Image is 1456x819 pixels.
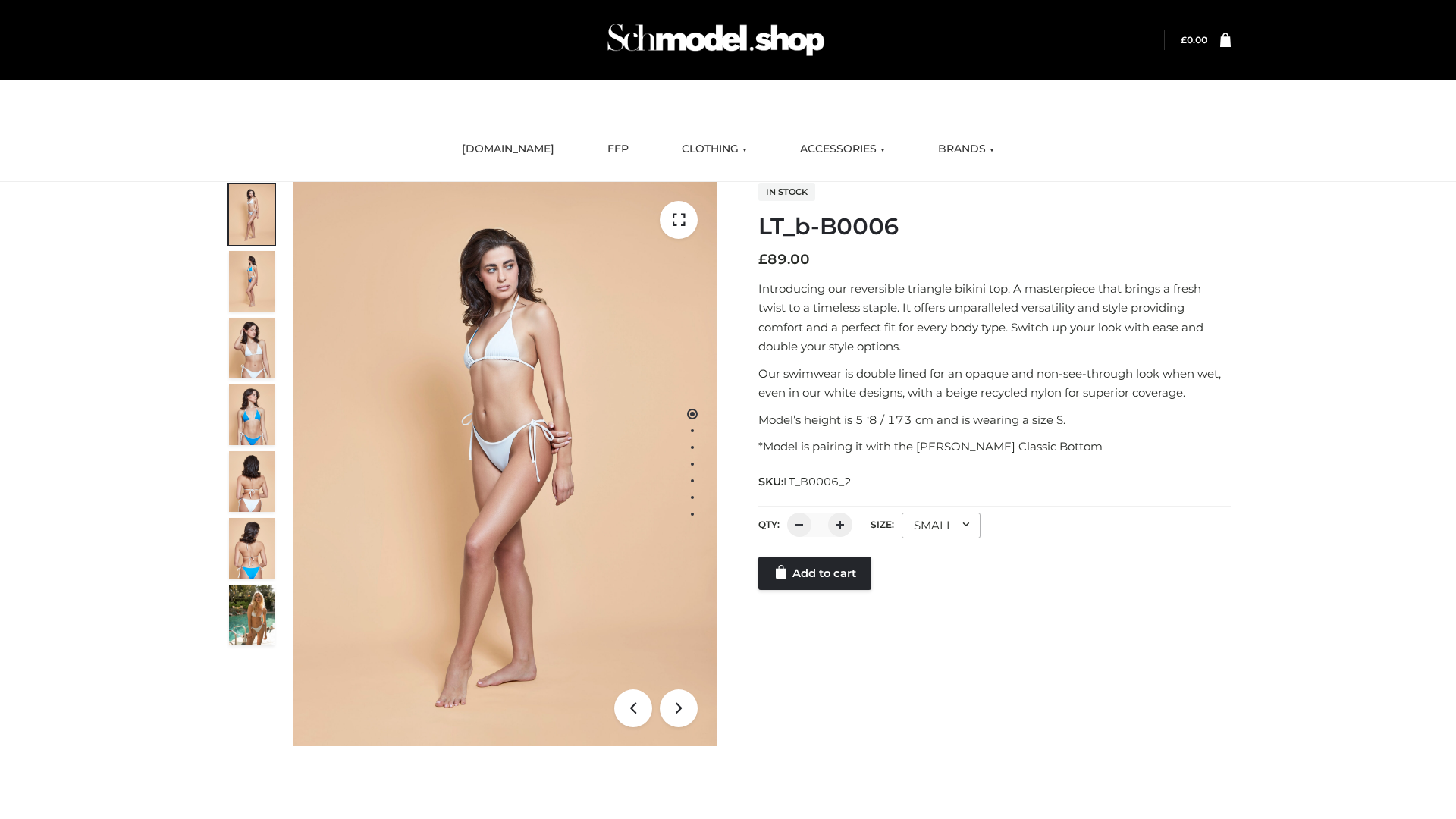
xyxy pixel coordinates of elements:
[229,518,275,579] img: ArielClassicBikiniTop_CloudNine_AzureSky_OW114ECO_8-scaled.jpg
[670,133,758,166] a: CLOTHING
[758,251,810,268] bdi: 89.00
[758,472,853,491] span: SKU:
[902,513,981,538] div: SMALL
[229,251,275,312] img: ArielClassicBikiniTop_CloudNine_AzureSky_OW114ECO_2-scaled.jpg
[758,557,871,590] a: Add to cart
[758,183,815,201] span: In stock
[596,133,640,166] a: FFP
[789,133,896,166] a: ACCESSORIES
[758,437,1231,457] p: *Model is pairing it with the [PERSON_NAME] Classic Bottom
[1181,34,1207,45] bdi: 0.00
[758,251,767,268] span: £
[229,585,275,645] img: Arieltop_CloudNine_AzureSky2.jpg
[927,133,1006,166] a: BRANDS
[229,318,275,378] img: ArielClassicBikiniTop_CloudNine_AzureSky_OW114ECO_3-scaled.jpg
[758,279,1231,356] p: Introducing our reversible triangle bikini top. A masterpiece that brings a fresh twist to a time...
[229,451,275,512] img: ArielClassicBikiniTop_CloudNine_AzureSky_OW114ECO_7-scaled.jpg
[871,519,894,530] label: Size:
[758,519,780,530] label: QTY:
[783,475,852,488] span: LT_B0006_2
[450,133,566,166] a: [DOMAIN_NAME]
[293,182,717,746] img: LT_b-B0006
[229,384,275,445] img: ArielClassicBikiniTop_CloudNine_AzureSky_OW114ECO_4-scaled.jpg
[1181,34,1187,45] span: £
[758,364,1231,403] p: Our swimwear is double lined for an opaque and non-see-through look when wet, even in our white d...
[758,213,1231,240] h1: LT_b-B0006
[758,410,1231,430] p: Model’s height is 5 ‘8 / 173 cm and is wearing a size S.
[1181,34,1207,45] a: £0.00
[229,184,275,245] img: ArielClassicBikiniTop_CloudNine_AzureSky_OW114ECO_1-scaled.jpg
[602,10,830,70] img: Schmodel Admin 964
